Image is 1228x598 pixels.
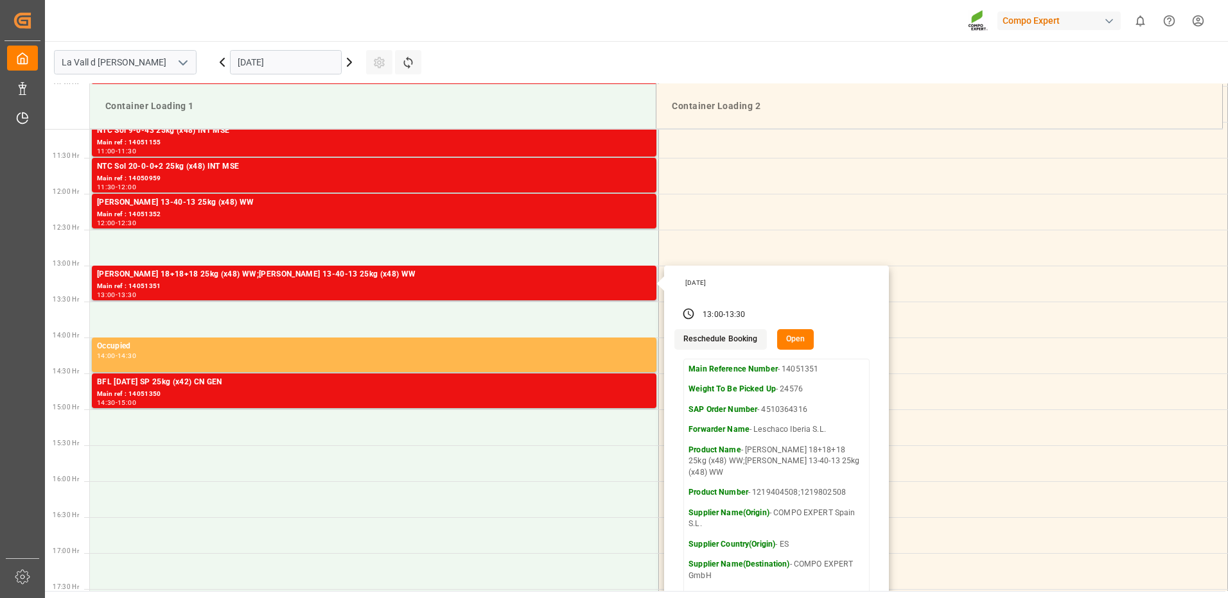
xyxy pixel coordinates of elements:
[97,340,651,353] div: Occupied
[116,148,118,154] div: -
[53,224,79,231] span: 12:30 Hr
[689,560,789,568] strong: Supplier Name(Destination)
[667,94,1212,118] div: Container Loading 2
[1155,6,1184,35] button: Help Center
[118,184,136,190] div: 12:00
[689,384,864,395] p: - 24576
[116,220,118,226] div: -
[689,364,778,373] strong: Main Reference Number
[689,384,776,393] strong: Weight To Be Picked Up
[689,424,864,436] p: - Leschaco Iberia S.L.
[689,508,864,530] p: - COMPO EXPERT Spain S.L.
[97,268,651,281] div: [PERSON_NAME] 18+18+18 25kg (x48) WW;[PERSON_NAME] 13-40-13 25kg (x48) WW
[97,196,651,209] div: [PERSON_NAME] 13-40-13 25kg (x48) WW
[100,94,645,118] div: Container Loading 1
[97,353,116,359] div: 14:00
[968,10,988,32] img: Screenshot%202023-09-29%20at%2010.02.21.png_1712312052.png
[689,405,757,414] strong: SAP Order Number
[689,364,864,375] p: - 14051351
[230,50,342,74] input: DD.MM.YYYY
[689,488,748,497] strong: Product Number
[725,309,746,321] div: 13:30
[97,220,116,226] div: 12:00
[54,50,197,74] input: Type to search/select
[97,173,651,184] div: Main ref : 14050959
[689,425,750,434] strong: Forwarder Name
[53,404,79,411] span: 15:00 Hr
[97,209,651,220] div: Main ref : 14051352
[53,511,79,518] span: 16:30 Hr
[53,296,79,303] span: 13:30 Hr
[116,292,118,298] div: -
[689,559,864,581] p: - COMPO EXPERT GmbH
[97,137,651,148] div: Main ref : 14051155
[116,400,118,406] div: -
[703,309,723,321] div: 13:00
[723,309,725,321] div: -
[97,124,651,137] div: NTC Sol 9-0-43 25kg (x48) INT MSE
[97,292,116,298] div: 13:00
[53,260,79,267] span: 13:00 Hr
[97,148,116,154] div: 11:00
[97,184,116,190] div: 11:30
[53,152,79,159] span: 11:30 Hr
[97,281,651,292] div: Main ref : 14051351
[689,508,769,517] strong: Supplier Name(Origin)
[118,292,136,298] div: 13:30
[689,445,864,479] p: - [PERSON_NAME] 18+18+18 25kg (x48) WW;[PERSON_NAME] 13-40-13 25kg (x48) WW
[997,8,1126,33] button: Compo Expert
[53,475,79,483] span: 16:00 Hr
[674,329,766,350] button: Reschedule Booking
[53,440,79,447] span: 15:30 Hr
[689,404,864,416] p: - 4510364316
[97,389,651,400] div: Main ref : 14051350
[116,184,118,190] div: -
[777,329,814,350] button: Open
[53,368,79,375] span: 14:30 Hr
[53,583,79,590] span: 17:30 Hr
[53,332,79,339] span: 14:00 Hr
[97,160,651,173] div: NTC Sol 20-0-0+2 25kg (x48) INT MSE
[689,539,864,551] p: - ES
[118,220,136,226] div: 12:30
[681,278,875,287] div: [DATE]
[97,376,651,389] div: BFL [DATE] SP 25kg (x42) CN GEN
[53,188,79,195] span: 12:00 Hr
[689,445,741,454] strong: Product Name
[118,148,136,154] div: 11:30
[97,400,116,406] div: 14:30
[118,353,136,359] div: 14:30
[53,547,79,554] span: 17:00 Hr
[116,353,118,359] div: -
[689,487,864,499] p: - 1219404508;1219802508
[997,12,1121,30] div: Compo Expert
[173,53,192,73] button: open menu
[118,400,136,406] div: 15:00
[689,540,775,549] strong: Supplier Country(Origin)
[1126,6,1155,35] button: show 0 new notifications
